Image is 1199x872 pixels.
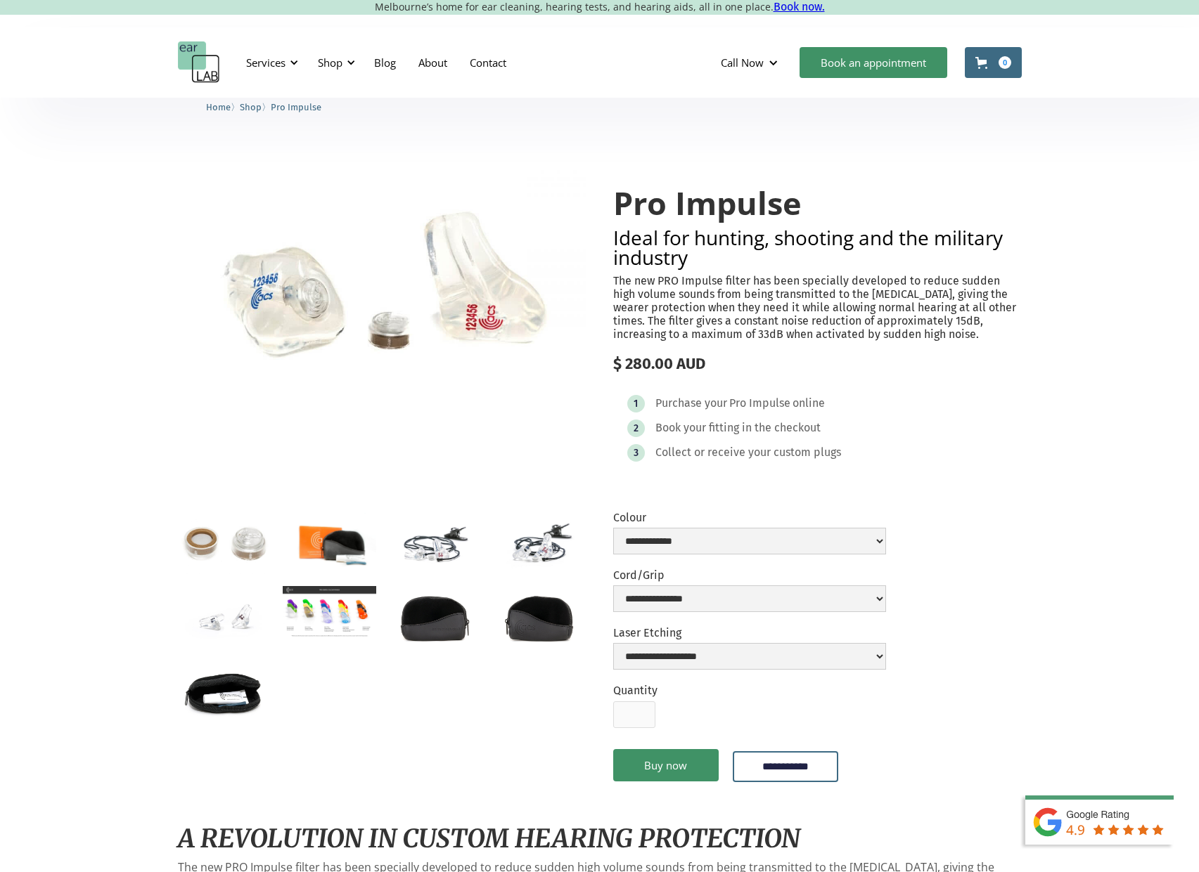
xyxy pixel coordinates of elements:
a: open lightbox [178,157,586,412]
a: Shop [240,100,262,113]
div: 0 [999,56,1011,69]
div: Shop [309,41,359,84]
a: Buy now [613,749,719,781]
a: Open cart [965,47,1022,78]
a: home [178,41,220,84]
div: Collect or receive your custom plugs [655,445,841,460]
div: 3 [634,448,639,458]
div: 1 [634,398,638,409]
a: Blog [363,42,407,83]
div: Purchase your [655,396,727,410]
li: 〉 [240,100,271,115]
span: Home [206,102,231,112]
a: Contact [459,42,518,83]
div: $ 280.00 AUD [613,355,1022,373]
a: open lightbox [283,512,376,575]
a: open lightbox [178,586,271,648]
a: Home [206,100,231,113]
div: 2 [634,423,639,434]
a: Book an appointment [800,47,947,78]
label: Cord/Grip [613,568,886,582]
a: open lightbox [387,512,481,574]
div: online [793,396,825,410]
a: Pro Impulse [271,100,321,113]
div: Services [238,41,302,84]
span: Shop [240,102,262,112]
h2: Ideal for hunting, shooting and the military industry [613,228,1022,267]
p: The new PRO Impulse filter has been specially developed to reduce sudden high volume sounds from ... [613,274,1022,341]
a: open lightbox [178,512,271,574]
div: Services [246,56,286,70]
div: Call Now [710,41,793,84]
div: Shop [318,56,342,70]
a: open lightbox [283,586,376,639]
span: Pro Impulse [271,102,321,112]
a: open lightbox [387,586,481,648]
h1: Pro Impulse [613,186,1022,221]
a: About [407,42,459,83]
li: 〉 [206,100,240,115]
label: Colour [613,511,886,524]
label: Laser Etching [613,626,886,639]
em: A REVOLUTION IN CUSTOM HEARING PROTECTION [178,823,800,854]
div: Book your fitting in the checkout [655,421,821,435]
div: Pro Impulse [729,396,790,410]
a: open lightbox [492,586,586,648]
img: Pro Impulse [178,157,586,412]
label: Quantity [613,684,658,697]
a: open lightbox [178,659,271,721]
div: Call Now [721,56,764,70]
a: open lightbox [492,512,586,574]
